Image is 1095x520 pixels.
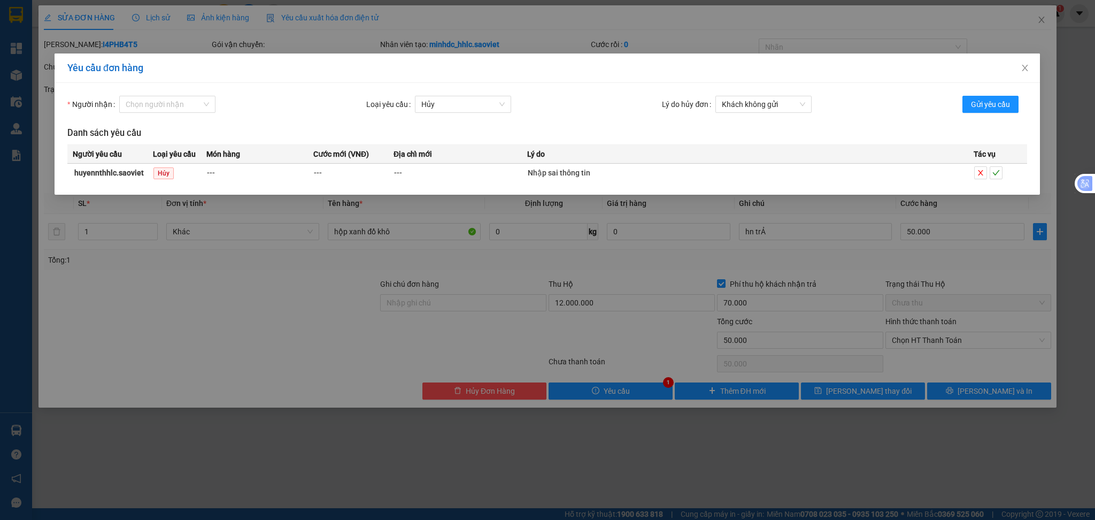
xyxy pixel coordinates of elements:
input: Người nhận [126,96,202,112]
span: Gửi yêu cầu [971,98,1011,110]
span: Hủy [422,96,505,112]
label: Loại yêu cầu [367,96,415,113]
span: Nhập sai thông tin [528,169,590,177]
span: Hủy [153,167,174,179]
span: Món hàng [206,148,240,160]
div: Yêu cầu đơn hàng [67,62,1027,74]
span: --- [314,169,322,177]
button: Gửi yêu cầu [963,96,1019,113]
span: close [975,169,987,177]
span: close [1021,64,1030,72]
button: check [990,166,1003,179]
span: --- [394,169,402,177]
span: Cước mới (VNĐ) [313,148,369,160]
button: close [975,166,988,179]
span: Tác vụ [974,148,996,160]
button: Close [1011,53,1040,83]
span: Lý do [527,148,545,160]
strong: huyennthhlc.saoviet [74,169,144,177]
span: Người yêu cầu [73,148,122,160]
label: Người nhận [67,96,119,113]
span: --- [207,169,215,177]
label: Lý do hủy đơn [662,96,716,113]
span: Loại yêu cầu [153,148,196,160]
h3: Danh sách yêu cầu [67,126,1027,140]
span: Khách không gửi [722,96,806,112]
span: check [991,169,1003,177]
span: Địa chỉ mới [394,148,432,160]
